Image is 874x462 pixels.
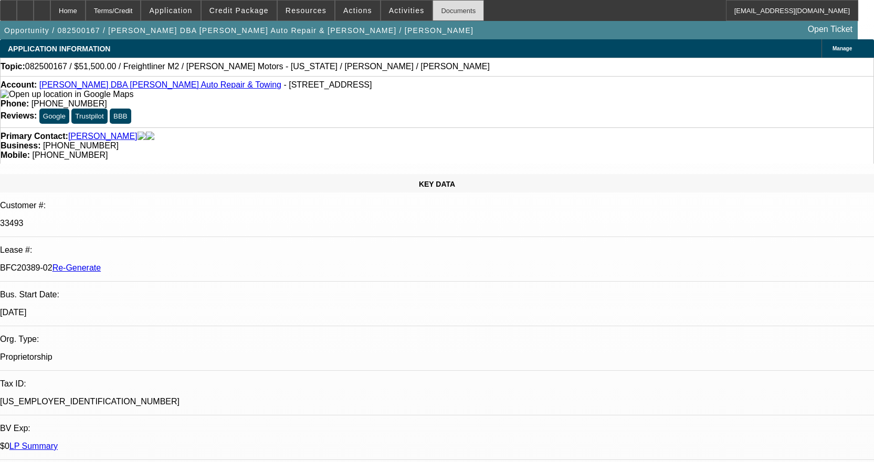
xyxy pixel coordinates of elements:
[1,132,68,141] strong: Primary Contact:
[39,80,281,89] a: [PERSON_NAME] DBA [PERSON_NAME] Auto Repair & Towing
[4,26,473,35] span: Opportunity / 082500167 / [PERSON_NAME] DBA [PERSON_NAME] Auto Repair & [PERSON_NAME] / [PERSON_N...
[71,109,107,124] button: Trustpilot
[149,6,192,15] span: Application
[1,141,40,150] strong: Business:
[25,62,490,71] span: 082500167 / $51,500.00 / Freightliner M2 / [PERSON_NAME] Motors - [US_STATE] / [PERSON_NAME] / [P...
[141,1,200,20] button: Application
[278,1,334,20] button: Resources
[8,45,110,53] span: APPLICATION INFORMATION
[1,151,30,159] strong: Mobile:
[202,1,277,20] button: Credit Package
[209,6,269,15] span: Credit Package
[419,180,455,188] span: KEY DATA
[1,111,37,120] strong: Reviews:
[1,90,133,99] img: Open up location in Google Maps
[110,109,131,124] button: BBB
[43,141,119,150] span: [PHONE_NUMBER]
[335,1,380,20] button: Actions
[381,1,433,20] button: Activities
[68,132,138,141] a: [PERSON_NAME]
[39,109,69,124] button: Google
[32,151,108,159] span: [PHONE_NUMBER]
[1,90,133,99] a: View Google Maps
[833,46,852,51] span: Manage
[389,6,425,15] span: Activities
[1,80,37,89] strong: Account:
[146,132,154,141] img: linkedin-icon.png
[286,6,327,15] span: Resources
[1,99,29,108] strong: Phone:
[1,62,25,71] strong: Topic:
[31,99,107,108] span: [PHONE_NUMBER]
[804,20,857,38] a: Open Ticket
[138,132,146,141] img: facebook-icon.png
[52,263,101,272] a: Re-Generate
[343,6,372,15] span: Actions
[283,80,372,89] span: - [STREET_ADDRESS]
[9,442,58,450] a: LP Summary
